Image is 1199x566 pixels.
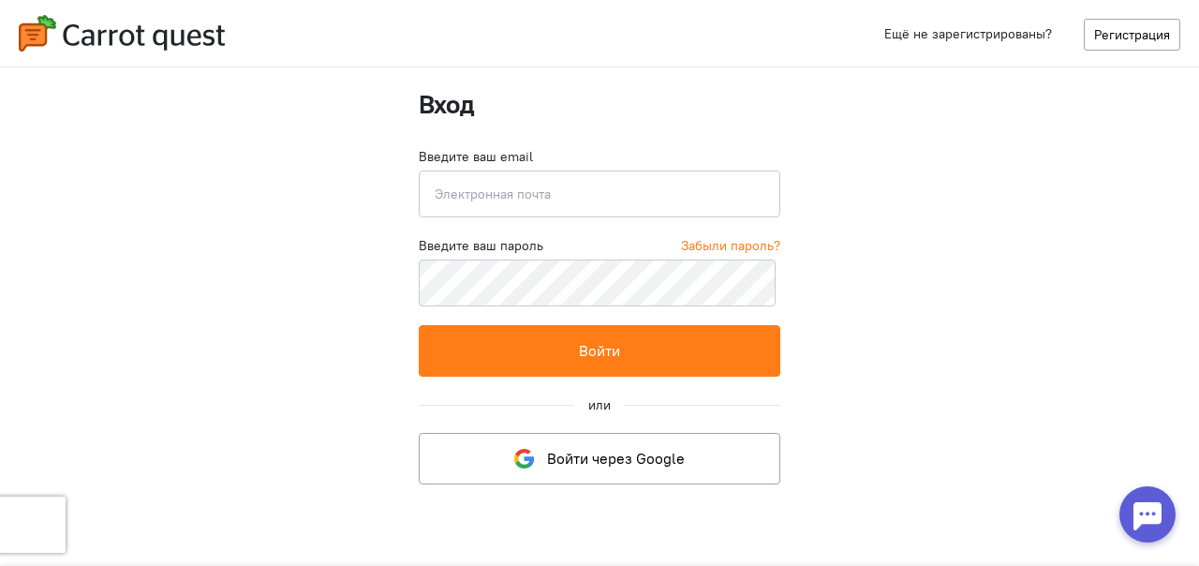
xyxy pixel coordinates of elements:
img: carrot-quest-logo.svg [19,15,225,52]
span: Ещё не зарегистрированы? [884,25,1052,42]
img: google-logo.svg [514,449,534,469]
span: Я согласен [1025,27,1087,46]
strong: Вход [419,87,474,121]
a: Забыли пароль? [681,236,780,255]
a: Регистрация [1084,19,1180,51]
label: Введите ваш email [419,147,533,166]
label: Введите ваш пароль [419,236,543,255]
button: Я согласен [1009,18,1103,55]
input: Электронная почта [419,171,781,217]
div: или [588,395,611,414]
button: Войти [419,325,781,377]
div: Мы используем cookies для улучшения работы сайта, анализа трафика и персонализации. Используя сай... [94,21,987,52]
a: здесь [919,37,951,52]
span: Войти через Google [547,449,685,468]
